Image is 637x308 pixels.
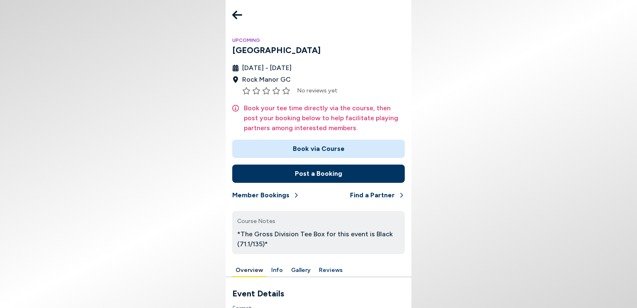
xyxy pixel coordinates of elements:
[242,75,291,85] span: Rock Manor GC
[232,165,405,183] button: Post a Booking
[316,264,346,277] button: Reviews
[226,264,411,277] div: Manage your account
[232,44,405,56] h3: [GEOGRAPHIC_DATA]
[232,264,266,277] button: Overview
[242,63,292,73] span: [DATE] - [DATE]
[350,186,405,204] button: Find a Partner
[272,87,280,95] button: Rate this item 4 stars
[297,86,338,95] span: No reviews yet
[262,87,270,95] button: Rate this item 3 stars
[268,264,286,277] button: Info
[252,87,260,95] button: Rate this item 2 stars
[288,264,314,277] button: Gallery
[232,36,405,44] h4: Upcoming
[232,186,299,204] button: Member Bookings
[237,218,275,225] span: Course Notes
[232,140,405,158] button: Book via Course
[244,103,405,133] p: Book your tee time directly via the course, then post your booking below to help facilitate playi...
[242,87,250,95] button: Rate this item 1 stars
[282,87,290,95] button: Rate this item 5 stars
[237,229,400,249] p: *The Gross Division Tee Box for this event is Black (71.1/135)*
[232,287,405,300] h3: Event Details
